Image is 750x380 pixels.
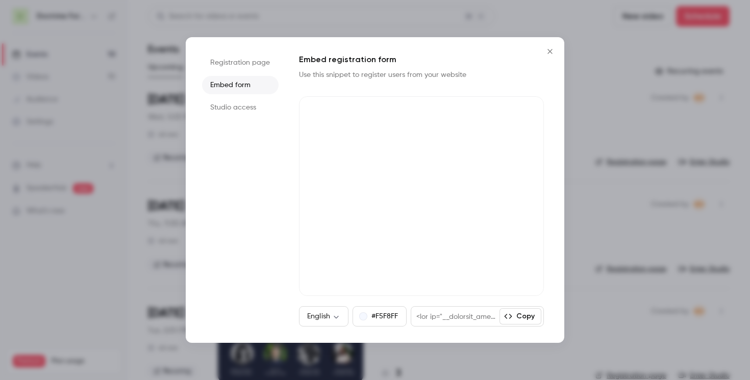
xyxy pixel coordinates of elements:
button: Copy [499,308,541,324]
p: Use this snippet to register users from your website [299,70,483,80]
button: #F5F8FF [353,306,407,327]
li: Studio access [202,98,279,117]
iframe: Contrast registration form [299,96,544,296]
div: <lor ip="__dolorsit_ametconsecte_82ad1e1s-1054-9do1-4ei8-t61i25u62l58" etdol="magna: 839%; aliqua... [411,307,499,326]
button: Close [540,41,560,62]
div: English [299,311,348,321]
h1: Embed registration form [299,53,544,66]
li: Registration page [202,53,279,72]
li: Embed form [202,76,279,94]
